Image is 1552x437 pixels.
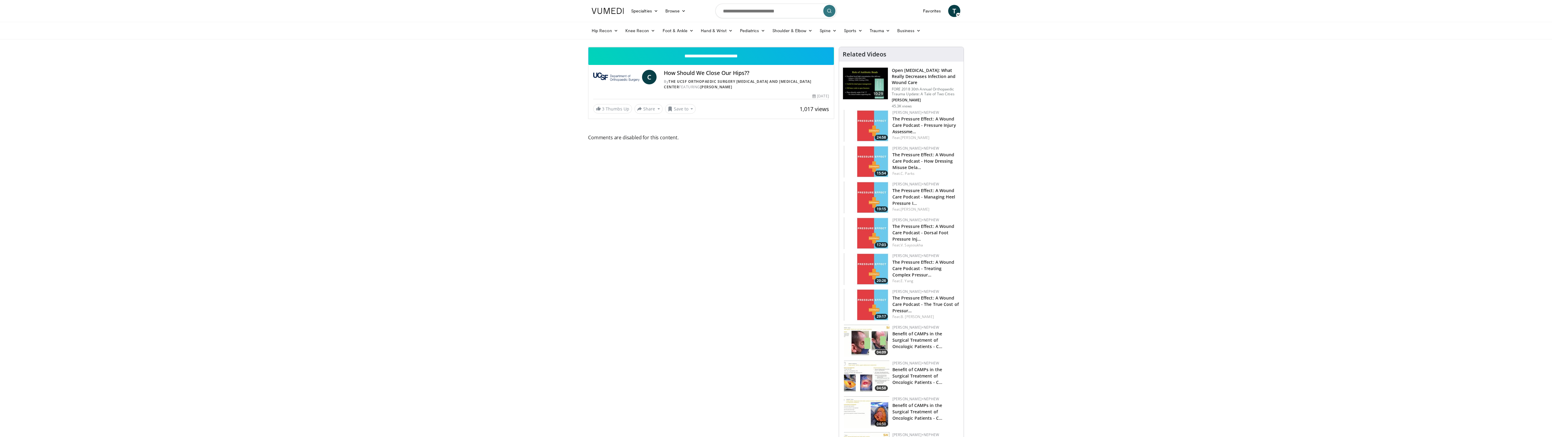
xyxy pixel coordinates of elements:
a: [PERSON_NAME]+Nephew [892,217,939,222]
a: 17:03 [844,217,889,249]
a: B. [PERSON_NAME] [901,314,934,319]
a: The Pressure Effect: A Wound Care Podcast - Pressure Injury Assessme… [892,116,956,134]
img: 60a7b2e5-50df-40c4-868a-521487974819.150x105_q85_crop-smart_upscale.jpg [844,181,889,213]
p: FORE 2018 30th Annual Orthopaedic Trauma Update: A Tale of Two Cities [892,87,960,97]
a: 24:58 [844,110,889,142]
a: [PERSON_NAME]+Nephew [892,289,939,294]
a: [PERSON_NAME]+Nephew [892,146,939,151]
div: Feat. [892,135,959,141]
a: 15:54 [844,146,889,178]
a: [PERSON_NAME]+Nephew [892,396,939,401]
div: Feat. [892,314,959,320]
div: Feat. [892,242,959,248]
h4: How Should We Close Our Hips?? [664,70,829,76]
p: 45.3K views [892,104,912,109]
p: [PERSON_NAME] [892,98,960,103]
div: Feat. [892,278,959,284]
a: [PERSON_NAME]+Nephew [892,325,939,330]
a: The Pressure Effect: A Wound Care Podcast - Managing Heel Pressure I… [892,188,955,206]
button: Save to [665,104,696,114]
a: 10:29 Open [MEDICAL_DATA]: What Really Decreases Infection and Wound Care FORE 2018 30th Annual O... [843,67,960,109]
a: The Pressure Effect: A Wound Care Podcast - How Dressing Misuse Dela… [892,152,955,170]
a: Business [894,25,925,37]
span: 19:15 [875,206,888,212]
h3: Open [MEDICAL_DATA]: What Really Decreases Infection and Wound Care [892,67,960,86]
a: Trauma [866,25,894,37]
a: Pediatrics [736,25,769,37]
a: The Pressure Effect: A Wound Care Podcast - The True Cost of Pressur… [892,295,959,313]
a: Browse [662,5,690,17]
div: Feat. [892,207,959,212]
a: [PERSON_NAME]+Nephew [892,253,939,258]
a: Hand & Wrist [697,25,736,37]
span: 04:09 [875,350,888,355]
span: 17:03 [875,242,888,248]
span: 15:54 [875,171,888,176]
img: d68379d8-97de-484f-9076-f39c80eee8eb.150x105_q85_crop-smart_upscale.jpg [844,217,889,249]
span: 04:58 [875,385,888,391]
a: Benefit of CAMPs in the Surgical Treatment of Oncologic Patients - C… [892,367,942,385]
a: 04:50 [844,396,889,428]
span: 04:50 [875,421,888,427]
a: 20:26 [844,253,889,285]
a: T [948,5,960,17]
img: VuMedi Logo [592,8,624,14]
a: Foot & Ankle [659,25,697,37]
span: 10:29 [871,91,885,97]
span: Comments are disabled for this content. [588,134,834,141]
a: [PERSON_NAME] [700,84,732,90]
a: Shoulder & Elbow [769,25,816,37]
a: C. Parks [901,171,915,176]
a: [PERSON_NAME]+Nephew [892,110,939,115]
a: Specialties [627,5,662,17]
a: [PERSON_NAME]+Nephew [892,181,939,187]
img: b8034b56-5e6c-44c4-8a90-abb72a46328a.150x105_q85_crop-smart_upscale.jpg [844,361,889,392]
img: 2a658e12-bd38-46e9-9f21-8239cc81ed40.150x105_q85_crop-smart_upscale.jpg [844,110,889,142]
img: The UCSF Orthopaedic Surgery Arthritis and Joint Replacement Center [593,70,640,84]
a: Knee Recon [622,25,659,37]
a: 04:58 [844,361,889,392]
div: By FEATURING [664,79,829,90]
a: The UCSF Orthopaedic Surgery [MEDICAL_DATA] and [MEDICAL_DATA] Center [664,79,811,90]
a: Spine [816,25,840,37]
a: 04:09 [844,325,889,357]
a: Sports [840,25,866,37]
div: Feat. [892,171,959,176]
span: 3 [602,106,604,112]
input: Search topics, interventions [715,4,837,18]
img: 9ea3e4e5-613d-48e5-a922-d8ad75ab8de9.150x105_q85_crop-smart_upscale.jpg [844,325,889,357]
a: E. Yang [901,278,913,283]
span: 29:17 [875,314,888,319]
img: bce944ac-c964-4110-a3bf-6462e96f2fa7.150x105_q85_crop-smart_upscale.jpg [844,289,889,321]
a: The Pressure Effect: A Wound Care Podcast - Dorsal Foot Pressure Inj… [892,223,955,242]
a: The Pressure Effect: A Wound Care Podcast - Treating Complex Pressur… [892,259,955,278]
a: Favorites [919,5,945,17]
a: 29:17 [844,289,889,321]
a: Hip Recon [588,25,622,37]
img: 61e02083-5525-4adc-9284-c4ef5d0bd3c4.150x105_q85_crop-smart_upscale.jpg [844,146,889,178]
img: 9fb315fc-567e-460d-a6fa-7ed0224424d7.150x105_q85_crop-smart_upscale.jpg [844,396,889,428]
a: Benefit of CAMPs in the Surgical Treatment of Oncologic Patients - C… [892,331,942,349]
a: [PERSON_NAME] [901,207,929,212]
h4: Related Videos [843,51,886,58]
span: 20:26 [875,278,888,283]
a: C [642,70,657,84]
a: V. Saysoukha [901,242,923,248]
span: 24:58 [875,135,888,140]
span: 1,017 views [800,105,829,113]
a: [PERSON_NAME] [901,135,929,140]
img: 5dccabbb-5219-43eb-ba82-333b4a767645.150x105_q85_crop-smart_upscale.jpg [844,253,889,285]
div: [DATE] [812,93,829,99]
a: Benefit of CAMPs in the Surgical Treatment of Oncologic Patients - C… [892,402,942,421]
a: 3 Thumbs Up [593,104,632,113]
a: [PERSON_NAME]+Nephew [892,361,939,366]
a: 19:15 [844,181,889,213]
img: ded7be61-cdd8-40fc-98a3-de551fea390e.150x105_q85_crop-smart_upscale.jpg [843,68,888,99]
button: Share [634,104,663,114]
